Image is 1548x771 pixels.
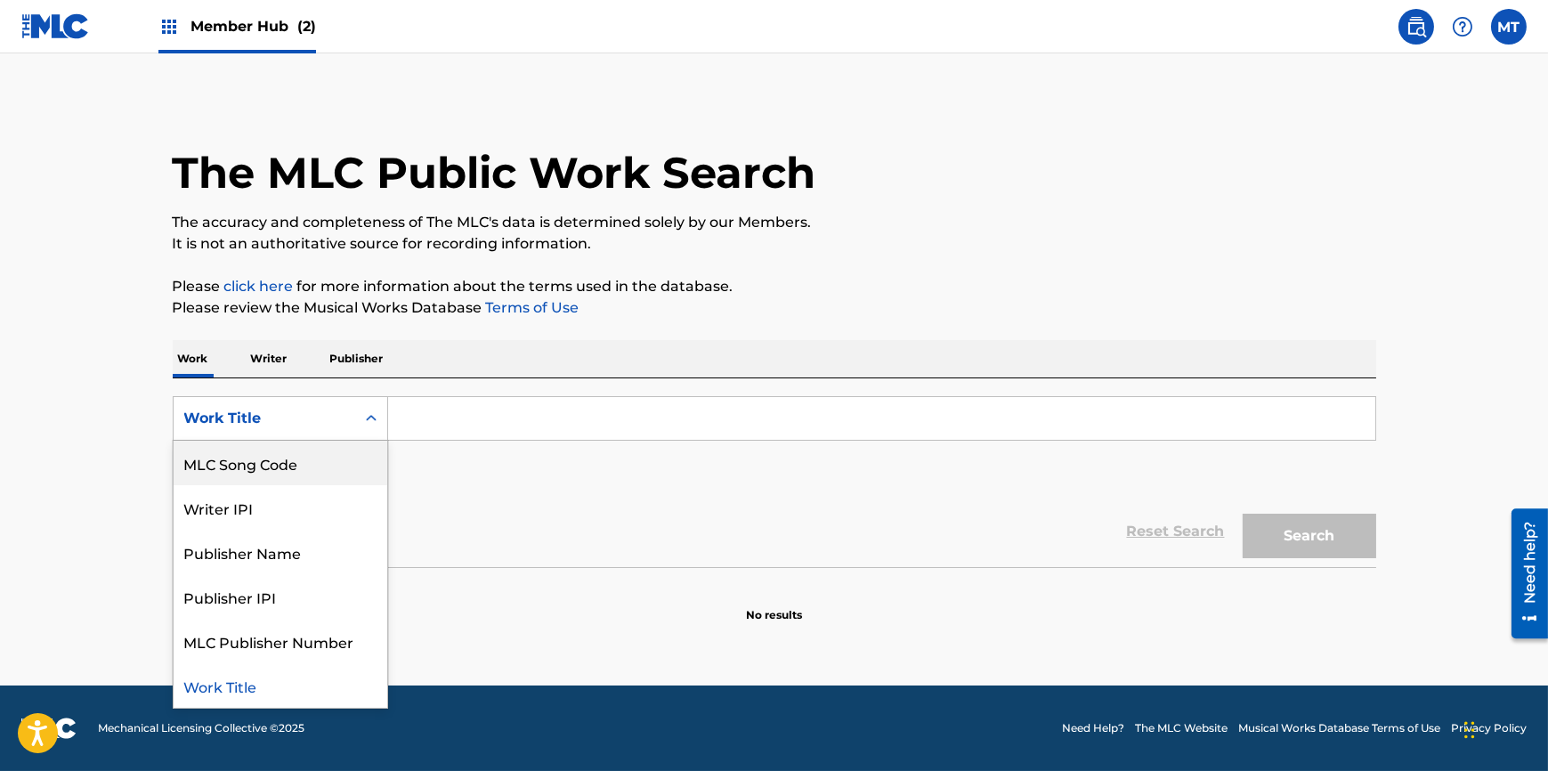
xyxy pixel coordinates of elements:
[174,485,387,530] div: Writer IPI
[1498,501,1548,645] iframe: Resource Center
[224,278,294,295] a: click here
[173,396,1376,567] form: Search Form
[746,586,802,623] p: No results
[1135,720,1228,736] a: The MLC Website
[173,233,1376,255] p: It is not an authoritative source for recording information.
[1459,686,1548,771] iframe: Chat Widget
[1464,703,1475,757] div: Drag
[174,574,387,619] div: Publisher IPI
[1398,9,1434,45] a: Public Search
[246,340,293,377] p: Writer
[174,619,387,663] div: MLC Publisher Number
[1238,720,1440,736] a: Musical Works Database Terms of Use
[173,297,1376,319] p: Please review the Musical Works Database
[482,299,579,316] a: Terms of Use
[174,530,387,574] div: Publisher Name
[21,13,90,39] img: MLC Logo
[1062,720,1124,736] a: Need Help?
[173,212,1376,233] p: The accuracy and completeness of The MLC's data is determined solely by our Members.
[1406,16,1427,37] img: search
[158,16,180,37] img: Top Rightsholders
[325,340,389,377] p: Publisher
[1445,9,1480,45] div: Help
[98,720,304,736] span: Mechanical Licensing Collective © 2025
[1491,9,1527,45] div: User Menu
[174,663,387,708] div: Work Title
[297,18,316,35] span: (2)
[184,408,344,429] div: Work Title
[173,146,816,199] h1: The MLC Public Work Search
[173,340,214,377] p: Work
[1451,720,1527,736] a: Privacy Policy
[174,441,387,485] div: MLC Song Code
[1452,16,1473,37] img: help
[21,718,77,739] img: logo
[190,16,316,37] span: Member Hub
[173,276,1376,297] p: Please for more information about the terms used in the database.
